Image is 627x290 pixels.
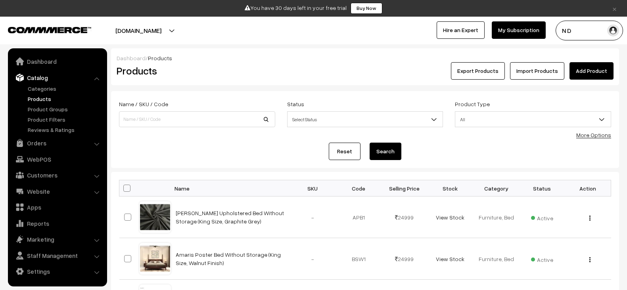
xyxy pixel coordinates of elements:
[428,180,474,197] th: Stock
[8,27,91,33] img: COMMMERCE
[117,65,274,77] h2: Products
[10,216,104,231] a: Reports
[10,264,104,279] a: Settings
[88,21,189,40] button: [DOMAIN_NAME]
[531,212,553,222] span: Active
[26,126,104,134] a: Reviews & Ratings
[10,54,104,69] a: Dashboard
[609,4,620,13] a: ×
[589,216,591,221] img: Menu
[556,21,623,40] button: N D
[336,238,382,280] td: BSW1
[382,238,428,280] td: 24999
[10,168,104,182] a: Customers
[437,21,485,39] a: Hire an Expert
[370,143,401,160] button: Search
[290,197,336,238] td: -
[287,100,304,108] label: Status
[176,251,281,266] a: Amaris Poster Bed Without Storage (King Size, Walnut Finish)
[26,84,104,93] a: Categories
[26,115,104,124] a: Product Filters
[290,238,336,280] td: -
[10,232,104,246] a: Marketing
[382,180,428,197] th: Selling Price
[473,180,519,197] th: Category
[455,111,611,127] span: All
[117,55,146,61] a: Dashboard
[119,100,168,108] label: Name / SKU / Code
[607,25,619,36] img: user
[473,197,519,238] td: Furniture, Bed
[176,210,284,225] a: [PERSON_NAME] Upholstered Bed Without Storage (King Size, Graphite Grey)
[336,180,382,197] th: Code
[531,254,553,264] span: Active
[148,55,172,61] span: Products
[119,111,275,127] input: Name / SKU / Code
[455,100,490,108] label: Product Type
[10,184,104,198] a: Website
[455,113,611,126] span: All
[436,256,464,262] a: View Stock
[117,54,614,62] div: /
[26,95,104,103] a: Products
[451,62,505,80] button: Export Products
[288,113,443,126] span: Select Status
[519,180,565,197] th: Status
[473,238,519,280] td: Furniture, Bed
[10,71,104,85] a: Catalog
[569,62,614,80] a: Add Product
[8,25,77,34] a: COMMMERCE
[351,3,382,14] a: Buy Now
[10,136,104,150] a: Orders
[10,248,104,263] a: Staff Management
[565,180,611,197] th: Action
[576,132,611,138] a: More Options
[287,111,443,127] span: Select Status
[589,257,591,262] img: Menu
[3,3,624,14] div: You have 30 days left in your free trial
[436,214,464,221] a: View Stock
[510,62,564,80] a: Import Products
[336,197,382,238] td: APB1
[329,143,360,160] a: Reset
[10,200,104,214] a: Apps
[492,21,546,39] a: My Subscription
[171,180,290,197] th: Name
[26,105,104,113] a: Product Groups
[290,180,336,197] th: SKU
[10,152,104,166] a: WebPOS
[382,197,428,238] td: 24999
